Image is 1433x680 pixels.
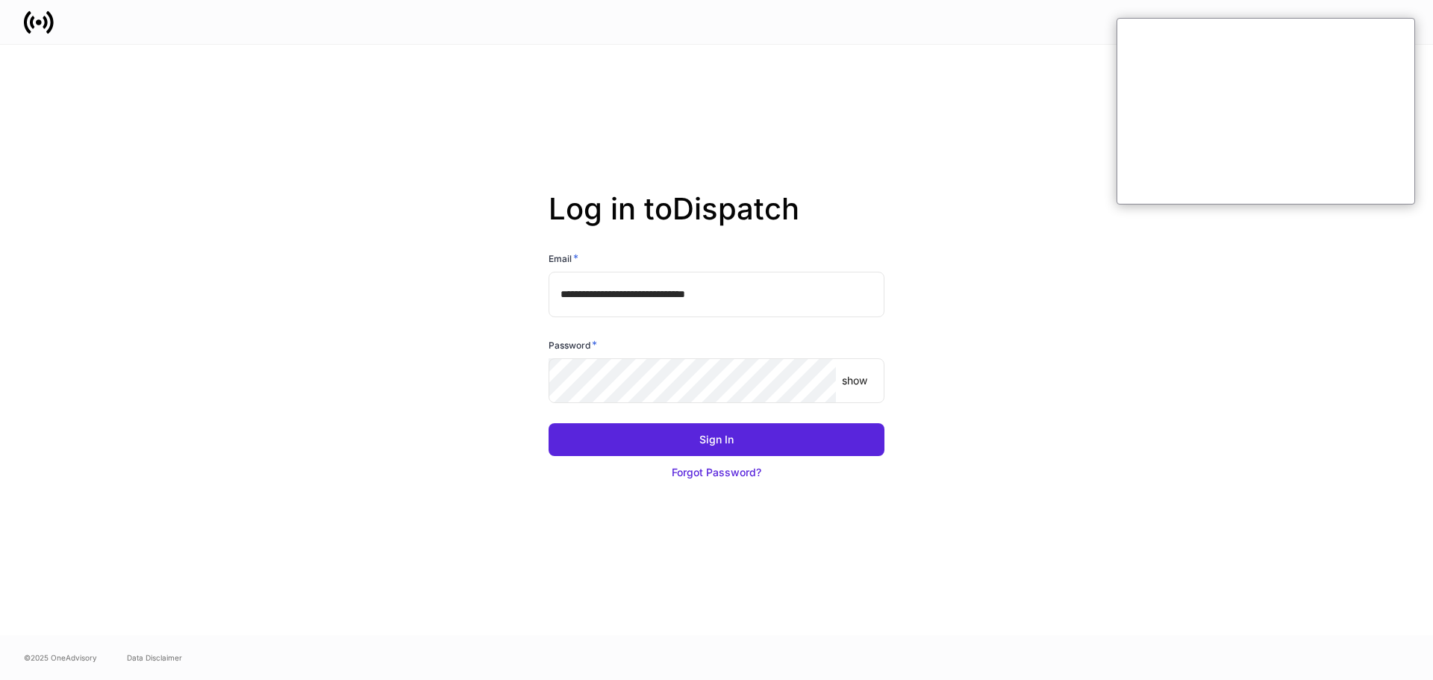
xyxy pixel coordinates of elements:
button: Sign In [549,423,884,456]
span: © 2025 OneAdvisory [24,652,97,664]
button: Forgot Password? [549,456,884,489]
h2: Log in to Dispatch [549,191,884,251]
div: Sign In [699,432,734,447]
h6: Email [549,251,578,266]
p: show [842,373,867,388]
h6: Password [549,337,597,352]
div: Forgot Password? [672,465,761,480]
a: Data Disclaimer [127,652,182,664]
